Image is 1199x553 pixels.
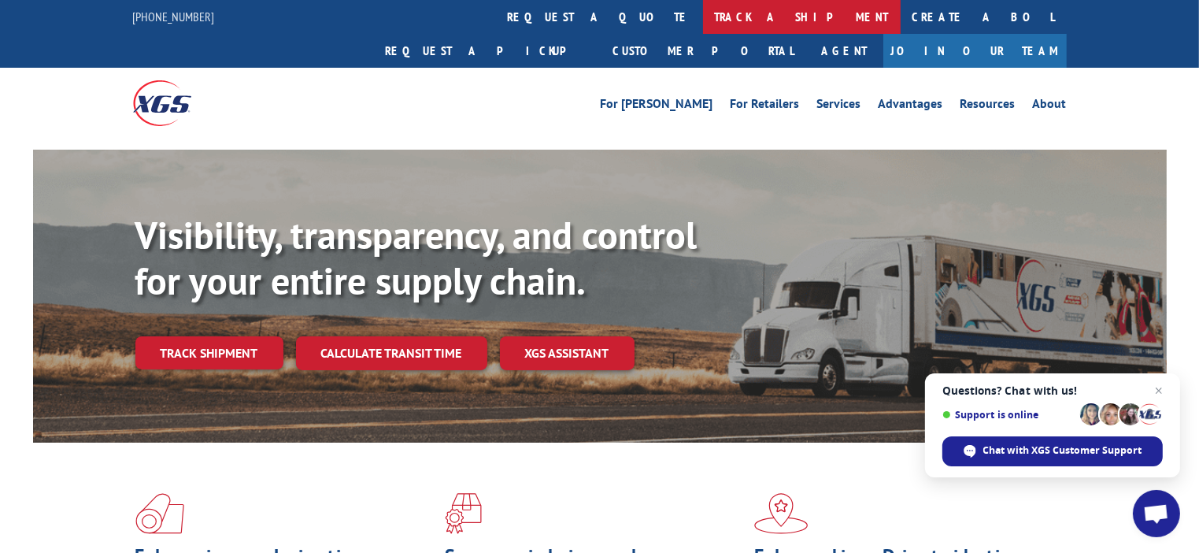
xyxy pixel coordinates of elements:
a: Join Our Team [883,34,1067,68]
a: Track shipment [135,336,283,369]
a: Calculate transit time [296,336,487,370]
span: Close chat [1149,381,1168,400]
img: xgs-icon-focused-on-flooring-red [445,493,482,534]
div: Open chat [1133,490,1180,537]
a: Agent [806,34,883,68]
span: Chat with XGS Customer Support [983,444,1142,458]
span: Questions? Chat with us! [942,384,1163,397]
a: XGS ASSISTANT [500,336,635,370]
span: Support is online [942,409,1075,421]
img: xgs-icon-total-supply-chain-intelligence-red [135,493,184,534]
img: xgs-icon-flagship-distribution-model-red [754,493,809,534]
a: For [PERSON_NAME] [601,98,713,115]
a: Advantages [879,98,943,115]
a: Request a pickup [374,34,601,68]
a: [PHONE_NUMBER] [133,9,215,24]
a: Resources [960,98,1016,115]
a: Services [817,98,861,115]
a: Customer Portal [601,34,806,68]
b: Visibility, transparency, and control for your entire supply chain. [135,210,698,305]
a: For Retailers [731,98,800,115]
a: About [1033,98,1067,115]
div: Chat with XGS Customer Support [942,436,1163,466]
